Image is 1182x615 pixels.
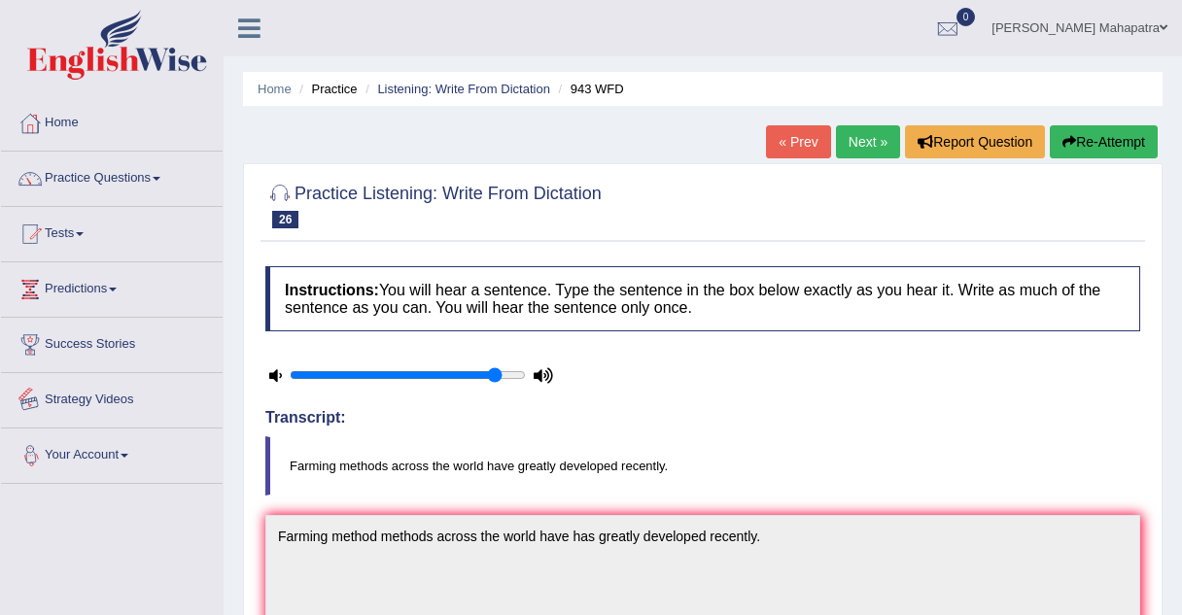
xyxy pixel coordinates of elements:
button: Re-Attempt [1050,125,1158,158]
a: Listening: Write From Dictation [377,82,550,96]
a: Home [258,82,292,96]
span: 0 [956,8,976,26]
a: Predictions [1,262,223,311]
b: Instructions: [285,282,379,298]
a: Next » [836,125,900,158]
h2: Practice Listening: Write From Dictation [265,180,602,228]
a: Practice Questions [1,152,223,200]
a: Success Stories [1,318,223,366]
button: Report Question [905,125,1045,158]
a: Your Account [1,428,223,477]
h4: You will hear a sentence. Type the sentence in the box below exactly as you hear it. Write as muc... [265,266,1140,331]
blockquote: Farming methods across the world have greatly developed recently. [265,436,1140,495]
li: 943 WFD [554,80,624,98]
h4: Transcript: [265,409,1140,427]
a: Tests [1,207,223,256]
li: Practice [295,80,357,98]
a: « Prev [766,125,830,158]
span: 26 [272,211,298,228]
a: Strategy Videos [1,373,223,422]
a: Home [1,96,223,145]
